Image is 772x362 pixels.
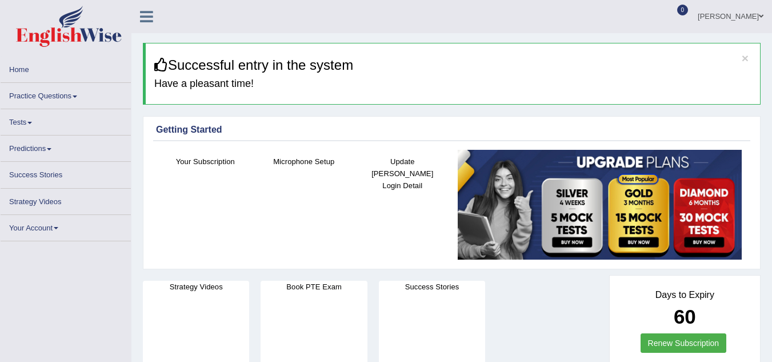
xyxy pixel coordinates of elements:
[1,215,131,237] a: Your Account
[677,5,689,15] span: 0
[622,290,747,300] h4: Days to Expiry
[641,333,727,353] a: Renew Subscription
[742,52,749,64] button: ×
[1,136,131,158] a: Predictions
[154,58,751,73] h3: Successful entry in the system
[379,281,485,293] h4: Success Stories
[359,156,446,192] h4: Update [PERSON_NAME] Login Detail
[162,156,249,168] h4: Your Subscription
[458,150,742,260] img: small5.jpg
[1,83,131,105] a: Practice Questions
[674,305,696,328] b: 60
[154,78,751,90] h4: Have a pleasant time!
[1,109,131,132] a: Tests
[156,123,747,137] div: Getting Started
[1,162,131,184] a: Success Stories
[1,189,131,211] a: Strategy Videos
[261,281,367,293] h4: Book PTE Exam
[143,281,249,293] h4: Strategy Videos
[1,57,131,79] a: Home
[261,156,348,168] h4: Microphone Setup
